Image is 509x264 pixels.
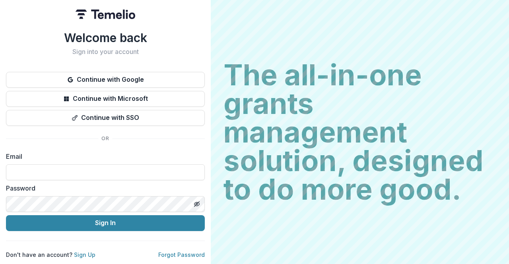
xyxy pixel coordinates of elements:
h2: Sign into your account [6,48,205,56]
a: Forgot Password [158,251,205,258]
img: Temelio [76,10,135,19]
h1: Welcome back [6,31,205,45]
label: Password [6,183,200,193]
button: Continue with Google [6,72,205,88]
button: Continue with SSO [6,110,205,126]
a: Sign Up [74,251,95,258]
p: Don't have an account? [6,251,95,259]
label: Email [6,152,200,161]
button: Continue with Microsoft [6,91,205,107]
button: Toggle password visibility [190,198,203,210]
button: Sign In [6,215,205,231]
